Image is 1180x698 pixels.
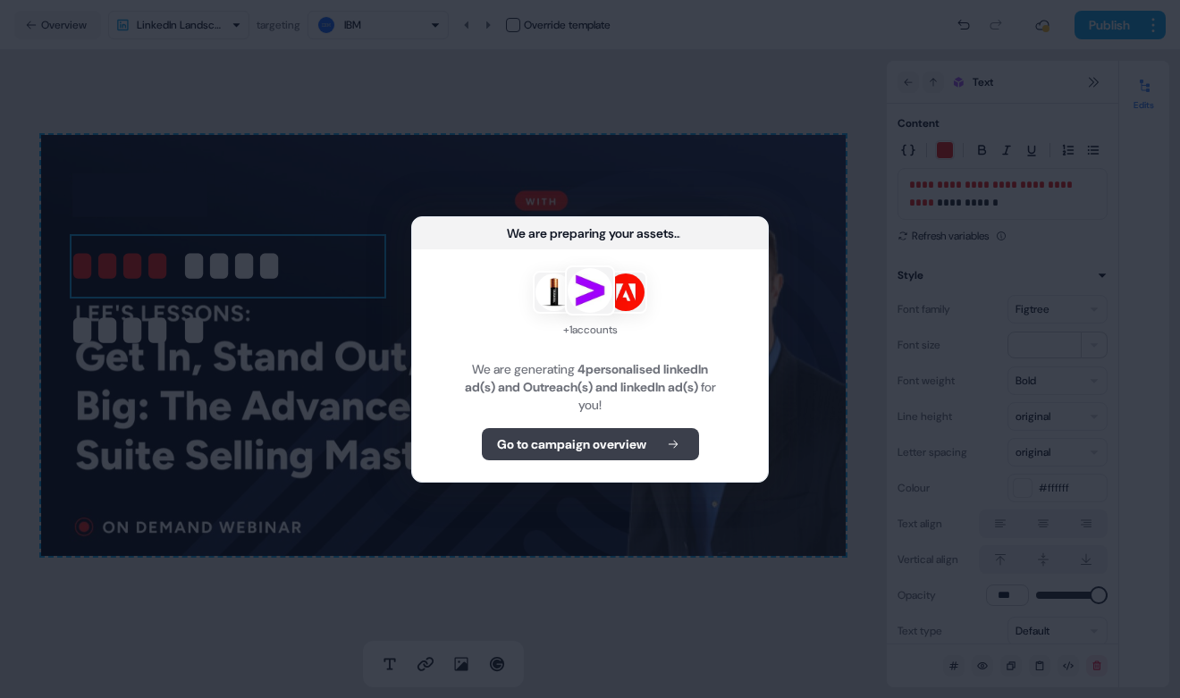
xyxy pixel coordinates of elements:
[674,224,680,242] div: ...
[533,321,647,339] div: + 1 accounts
[497,435,646,453] b: Go to campaign overview
[434,360,746,414] div: We are generating for you!
[507,224,674,242] div: We are preparing your assets
[482,428,699,460] button: Go to campaign overview
[465,361,709,395] b: 4 personalised linkedIn ad(s) and Outreach(s) and linkedIn ad(s)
